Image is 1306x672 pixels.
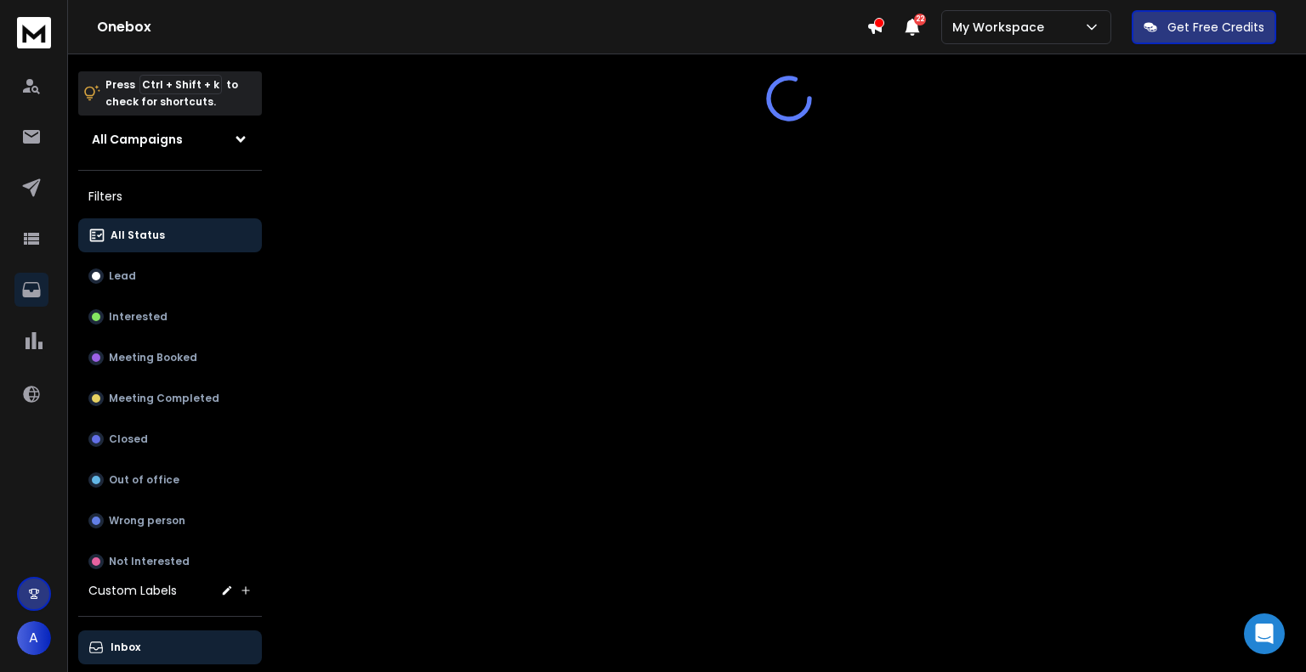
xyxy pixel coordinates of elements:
span: Ctrl + Shift + k [139,75,222,94]
button: Get Free Credits [1132,10,1276,44]
button: All Status [78,218,262,252]
button: Wrong person [78,504,262,538]
p: Not Interested [109,555,190,568]
p: Meeting Completed [109,392,219,405]
button: All Campaigns [78,122,262,156]
p: Get Free Credits [1167,19,1264,36]
button: Lead [78,259,262,293]
p: Closed [109,432,148,446]
h1: Onebox [97,17,866,37]
p: Meeting Booked [109,351,197,364]
button: Closed [78,422,262,456]
p: Interested [109,310,168,324]
p: Press to check for shortcuts. [105,76,238,110]
h1: All Campaigns [92,131,183,148]
img: logo [17,17,51,48]
p: My Workspace [952,19,1051,36]
button: Not Interested [78,545,262,579]
p: All Status [111,229,165,242]
button: Meeting Completed [78,381,262,415]
button: A [17,621,51,655]
button: Inbox [78,630,262,664]
div: Open Intercom Messenger [1244,613,1285,654]
span: 22 [914,14,926,25]
h3: Filters [78,184,262,208]
p: Out of office [109,473,179,487]
p: Wrong person [109,514,185,528]
button: Interested [78,300,262,334]
p: Inbox [111,641,140,654]
button: Out of office [78,463,262,497]
p: Lead [109,269,136,283]
button: Meeting Booked [78,341,262,375]
h3: Custom Labels [88,582,177,599]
